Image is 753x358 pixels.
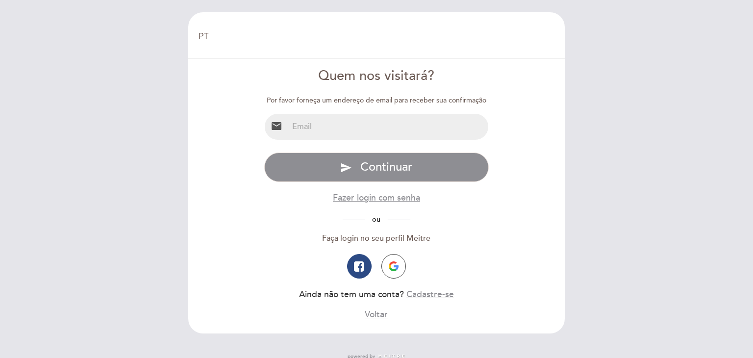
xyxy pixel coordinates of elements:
[360,160,412,174] span: Continuar
[299,289,404,300] span: Ainda não tem uma conta?
[264,96,489,105] div: Por favor forneça um endereço de email para receber sua confirmação
[288,114,489,140] input: Email
[333,192,420,204] button: Fazer login com senha
[264,153,489,182] button: send Continuar
[365,215,388,224] span: ou
[271,120,282,132] i: email
[264,67,489,86] div: Quem nos visitará?
[340,162,352,174] i: send
[389,261,399,271] img: icon-google.png
[406,288,454,301] button: Cadastre-se
[264,233,489,244] div: Faça login no seu perfil Meitre
[365,308,388,321] button: Voltar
